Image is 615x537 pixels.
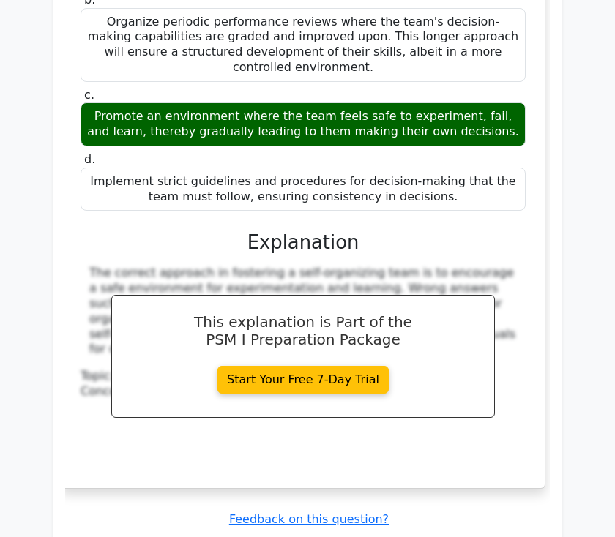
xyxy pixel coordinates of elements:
span: c. [84,88,94,102]
a: Start Your Free 7-Day Trial [217,366,389,394]
div: The correct approach in fostering a self-organizing team is to encourage a safe environment for e... [89,266,517,357]
div: Topic: [81,369,526,384]
div: Promote an environment where the team feels safe to experiment, fail, and learn, thereby graduall... [81,102,526,146]
a: Feedback on this question? [229,512,389,526]
div: Implement strict guidelines and procedures for decision-making that the team must follow, ensurin... [81,168,526,211]
div: Concept: [81,384,526,399]
div: Organize periodic performance reviews where the team's decision-making capabilities are graded an... [81,8,526,82]
h3: Explanation [89,231,517,254]
span: d. [84,152,95,166]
